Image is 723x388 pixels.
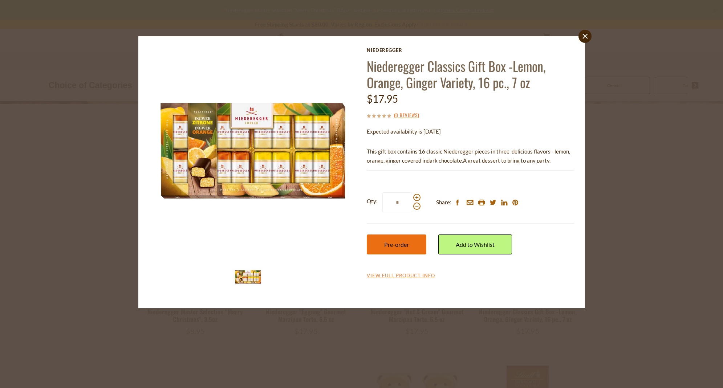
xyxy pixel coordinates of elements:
img: Niederegger Classics Gift Box, Lemon, Orange, Ginger [149,47,357,254]
span: dark chocolate. [427,157,463,164]
a: Niederegger [367,47,574,53]
button: Pre-order [367,234,426,254]
img: Niederegger Classics Gift Box, Lemon, Orange, Ginger [233,262,263,291]
strong: Qty: [367,197,378,206]
input: Qty: [382,192,412,212]
a: Niederegger Classics Gift Box -Lemon, Orange, Ginger Variety, 16 pc., 7 oz [367,56,546,92]
a: Add to Wishlist [438,234,512,254]
span: $17.95 [367,93,398,105]
a: View Full Product Info [367,273,435,279]
p: Expected availability is [DATE] [367,127,574,136]
a: 0 Reviews [395,111,418,119]
span: Pre-order [384,241,409,248]
span: Share: [436,198,451,207]
p: This gift box contains 16 classic Niederegger pieces in three delicious flavors - lemon, orange, ... [367,147,574,165]
span: ( ) [394,111,419,119]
